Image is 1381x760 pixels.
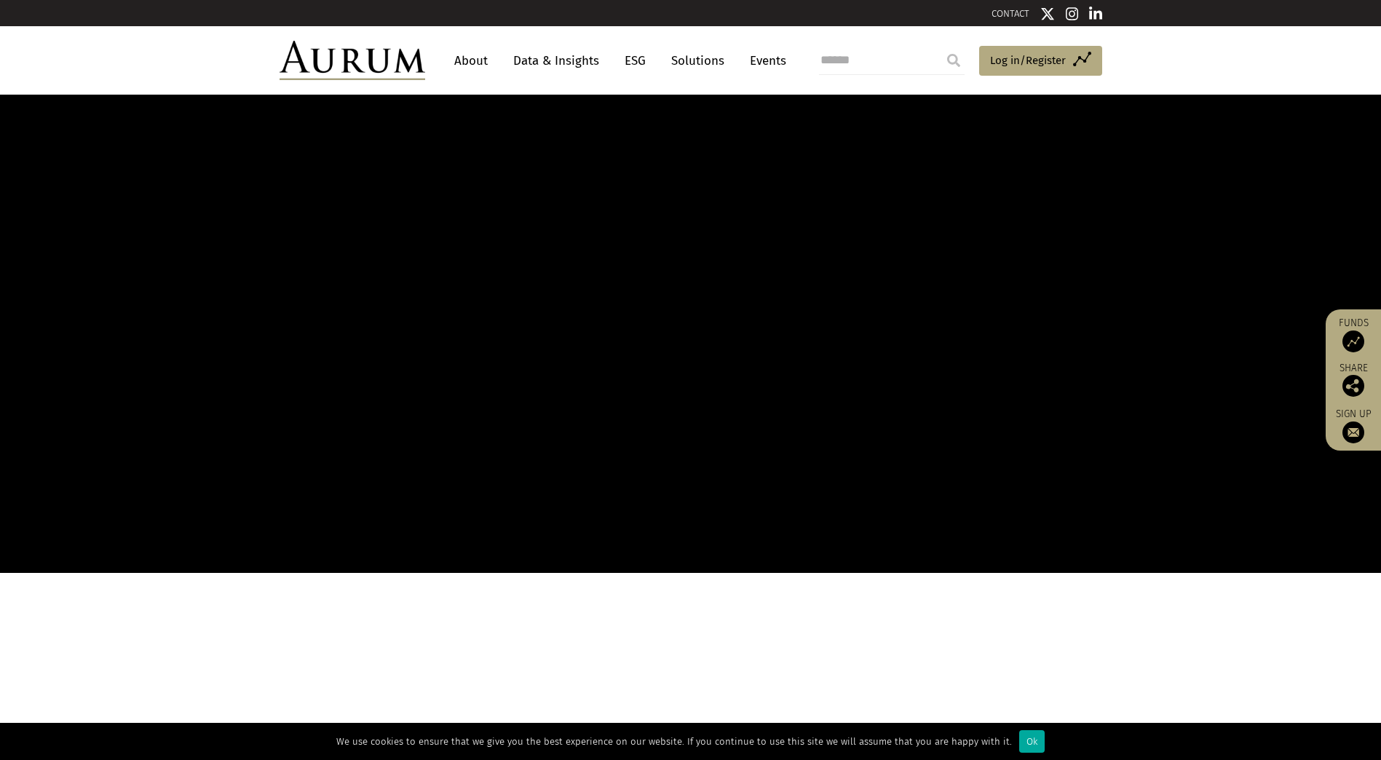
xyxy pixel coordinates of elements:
img: Instagram icon [1066,7,1079,21]
a: About [447,47,495,74]
img: Share this post [1342,375,1364,397]
a: Events [743,47,786,74]
img: Sign up to our newsletter [1342,421,1364,443]
img: Access Funds [1342,330,1364,352]
a: Log in/Register [979,46,1102,76]
a: ESG [617,47,653,74]
div: Share [1333,363,1374,397]
input: Submit [939,46,968,75]
a: Sign up [1333,408,1374,443]
div: Ok [1019,730,1045,753]
a: Solutions [664,47,732,74]
img: Aurum [280,41,425,80]
a: Data & Insights [506,47,606,74]
span: Log in/Register [990,52,1066,69]
img: Linkedin icon [1089,7,1102,21]
img: Twitter icon [1040,7,1055,21]
a: Funds [1333,317,1374,352]
a: CONTACT [992,8,1029,19]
